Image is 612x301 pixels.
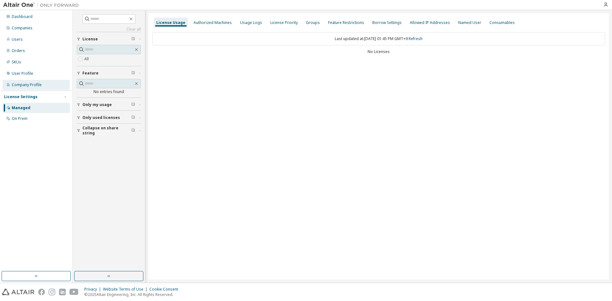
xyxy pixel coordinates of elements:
[131,128,135,133] span: Clear filter
[82,126,131,136] span: Collapse on share string
[84,55,90,63] label: All
[12,14,33,19] div: Dashboard
[69,289,79,295] img: youtube.svg
[410,20,450,25] div: Allowed IP Addresses
[2,289,34,295] img: altair_logo.svg
[77,124,141,138] button: Collapse on share string
[270,20,298,25] div: License Priority
[152,49,605,54] div: No Licenses
[82,102,112,107] span: Only my usage
[84,292,182,297] p: © 2025 Altair Engineering, Inc. All Rights Reserved.
[306,20,320,25] div: Groups
[12,37,23,42] div: Users
[372,20,402,25] div: Borrow Settings
[77,32,141,46] button: License
[12,82,42,87] div: Company Profile
[489,20,515,25] div: Consumables
[149,287,182,292] div: Cookie Consent
[82,115,120,120] span: Only used licenses
[103,287,149,292] div: Website Terms of Use
[12,26,33,31] div: Companies
[4,94,38,99] div: License Settings
[77,66,141,80] button: Feature
[3,2,82,8] img: Altair One
[77,98,141,112] button: Only my usage
[12,116,27,121] div: On Prem
[328,20,364,25] div: Feature Restrictions
[59,289,66,295] img: linkedin.svg
[77,89,141,94] div: No entries found
[12,60,21,65] div: SKUs
[12,105,30,110] div: Managed
[77,111,141,125] button: Only used licenses
[156,20,185,25] div: License Usage
[458,20,481,25] div: Named User
[131,71,135,76] span: Clear filter
[240,20,262,25] div: Usage Logs
[409,36,423,41] a: Refresh
[82,37,98,42] span: License
[84,287,103,292] div: Privacy
[49,289,55,295] img: instagram.svg
[131,37,135,42] span: Clear filter
[131,102,135,107] span: Clear filter
[12,71,33,76] div: User Profile
[131,115,135,120] span: Clear filter
[38,289,45,295] img: facebook.svg
[12,48,25,53] div: Orders
[152,32,605,45] div: Last updated at: [DATE] 01:45 PM GMT+9
[77,27,141,32] a: Clear all
[194,20,232,25] div: Authorized Machines
[82,71,99,76] span: Feature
